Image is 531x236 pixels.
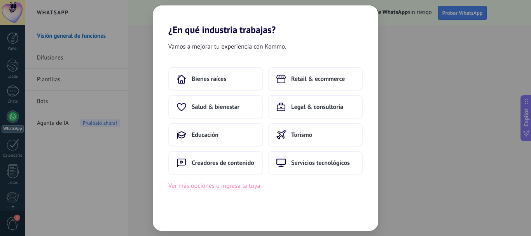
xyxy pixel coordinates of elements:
[192,75,226,83] span: Bienes raíces
[268,151,363,175] button: Servicios tecnológicos
[192,131,218,139] span: Educación
[291,103,343,111] span: Legal & consultoría
[153,5,378,35] h2: ¿En qué industria trabajas?
[168,123,263,147] button: Educación
[291,75,345,83] span: Retail & ecommerce
[268,123,363,147] button: Turismo
[168,151,263,175] button: Creadores de contenido
[268,67,363,91] button: Retail & ecommerce
[268,95,363,119] button: Legal & consultoría
[192,103,239,111] span: Salud & bienestar
[168,181,260,191] button: Ver más opciones o ingresa la tuya
[168,67,263,91] button: Bienes raíces
[291,131,312,139] span: Turismo
[291,159,350,167] span: Servicios tecnológicos
[192,159,254,167] span: Creadores de contenido
[168,42,286,52] span: Vamos a mejorar tu experiencia con Kommo.
[168,95,263,119] button: Salud & bienestar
